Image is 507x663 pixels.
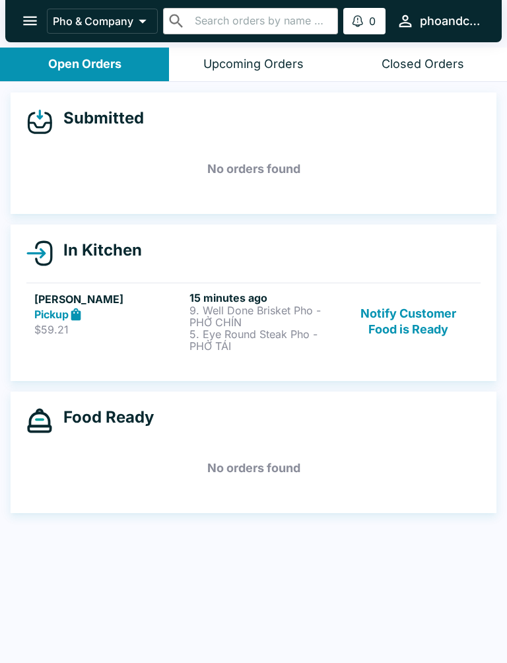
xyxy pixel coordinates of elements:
[369,15,376,28] p: 0
[53,407,154,427] h4: Food Ready
[26,283,481,360] a: [PERSON_NAME]Pickup$59.2115 minutes ago9. Well Done Brisket Pho - PHỞ CHÍN5. Eye Round Steak Pho ...
[48,57,121,72] div: Open Orders
[189,304,339,328] p: 9. Well Done Brisket Pho - PHỞ CHÍN
[53,15,133,28] p: Pho & Company
[13,4,47,38] button: open drawer
[53,240,142,260] h4: In Kitchen
[53,108,144,128] h4: Submitted
[189,328,339,352] p: 5. Eye Round Steak Pho - PHỞ TÁI
[191,12,333,30] input: Search orders by name or phone number
[26,145,481,193] h5: No orders found
[26,444,481,492] h5: No orders found
[34,291,184,307] h5: [PERSON_NAME]
[189,291,339,304] h6: 15 minutes ago
[34,323,184,336] p: $59.21
[420,13,481,29] div: phoandcompany
[382,57,464,72] div: Closed Orders
[47,9,158,34] button: Pho & Company
[345,291,473,352] button: Notify Customer Food is Ready
[34,308,69,321] strong: Pickup
[391,7,486,35] button: phoandcompany
[203,57,304,72] div: Upcoming Orders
